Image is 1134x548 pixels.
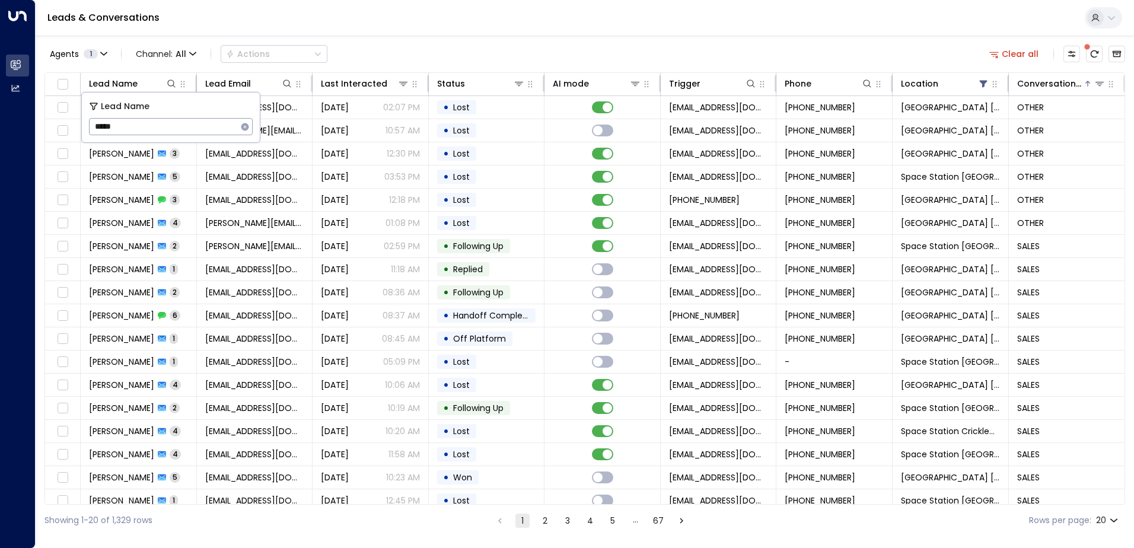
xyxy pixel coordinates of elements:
button: Clear all [985,46,1044,62]
span: Toggle select row [55,285,70,300]
span: Space Station Swiss Cottage [901,448,1000,460]
div: • [443,259,449,279]
span: leads@space-station.co.uk [669,171,768,183]
div: • [443,490,449,511]
span: +447927463568 [785,240,855,252]
span: leads@space-station.co.uk [669,471,768,483]
span: +447562291401 [785,448,855,460]
span: SALES [1017,402,1040,414]
span: SALES [1017,263,1040,275]
span: OTHER [1017,148,1044,160]
div: Status [437,77,465,91]
span: Space Station Swiss Cottage [901,495,1000,506]
span: +447935478547 [785,379,855,391]
span: Aug 21, 2025 [321,495,349,506]
span: Aug 12, 2025 [321,101,349,113]
span: Aug 29, 2025 [321,379,349,391]
span: 5 [170,472,180,482]
span: +447540738380 [785,333,855,345]
p: 12:30 PM [387,148,420,160]
div: • [443,421,449,441]
div: • [443,120,449,141]
span: Space Station Kilburn [901,194,1000,206]
span: Following Up [453,286,504,298]
div: Trigger [669,77,757,91]
span: zonudiq@gmail.com [205,495,304,506]
span: leads@space-station.co.uk [669,379,768,391]
span: +447414204105 [785,171,855,183]
div: Conversation Type [1017,77,1084,91]
span: 4 [170,426,181,436]
span: SALES [1017,495,1040,506]
span: ashleighpetersen@hotmail.com [205,148,304,160]
span: Toggle select row [55,170,70,184]
span: Ashleigh Petersen [89,148,154,160]
span: ashleighpetersen@hotmail.com [205,194,304,206]
span: Amin Aghakouchak [89,333,154,345]
span: Space Station Kilburn [901,263,1000,275]
span: Toggle select row [55,378,70,393]
p: 12:18 PM [389,194,420,206]
button: Agents1 [44,46,112,62]
div: Phone [785,77,811,91]
span: +447854433762 [785,125,855,136]
span: leads@space-station.co.uk [669,402,768,414]
span: +442034748511 [785,471,855,483]
span: Toggle select row [55,424,70,439]
span: Aug 28, 2025 [321,125,349,136]
nav: pagination navigation [492,513,689,528]
div: 20 [1096,512,1120,529]
span: Space Station Swiss Cottage [901,356,1000,368]
span: Toggle select row [55,216,70,231]
span: Aug 23, 2025 [321,471,349,483]
span: amin.agha@gmail.com [205,333,304,345]
span: Sep 15, 2025 [321,217,349,229]
span: Space Station Swiss Cottage [901,240,1000,252]
span: tanemmagrace@gmail.com [205,448,304,460]
span: Toggle select row [55,447,70,462]
p: 08:45 AM [382,333,420,345]
div: Status [437,77,525,91]
span: 1 [170,495,178,505]
span: leads@space-station.co.uk [669,425,768,437]
span: Lost [453,125,470,136]
span: 6 [170,310,180,320]
span: +447710535532 [785,425,855,437]
span: OTHER [1017,125,1044,136]
span: Aug 21, 2025 [321,310,349,321]
p: 02:07 PM [383,101,420,113]
div: • [443,329,449,349]
span: Aasiyah Haq [89,171,154,183]
span: Lost [453,356,470,368]
span: Lead Name [101,100,149,113]
div: Last Interacted [321,77,387,91]
span: Lost [453,101,470,113]
span: Off Platform [453,333,506,345]
span: leads@space-station.co.uk [669,148,768,160]
span: Penelope Martin [89,310,154,321]
span: SALES [1017,471,1040,483]
span: Space Station Swiss Cottage [901,171,1000,183]
span: Francine Torto [89,425,154,437]
div: Showing 1-20 of 1,329 rows [44,514,152,527]
span: Alan Glover [89,495,154,506]
div: AI mode [553,77,641,91]
button: Go to next page [674,514,689,528]
span: Aug 11, 2025 [321,194,349,206]
span: All [176,49,186,59]
span: Sep 18, 2025 [321,263,349,275]
span: Daphne Lilli [89,240,154,252]
button: Go to page 67 [651,514,666,528]
span: leads@space-station.co.uk [669,217,768,229]
span: Lost [453,171,470,183]
span: Toggle select row [55,308,70,323]
span: Aaron Araya [89,263,154,275]
p: 10:57 AM [386,125,420,136]
span: Lost [453,495,470,506]
div: • [443,375,449,395]
span: 3 [170,195,180,205]
span: +447935064415 [785,402,855,414]
span: OTHER [1017,217,1044,229]
span: +447793204737 [785,310,855,321]
span: Aug 21, 2025 [321,448,349,460]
